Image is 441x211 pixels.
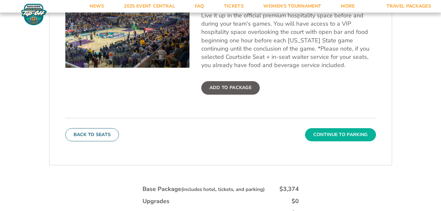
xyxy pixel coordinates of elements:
div: Base Package [143,185,265,193]
div: Upgrades [143,197,169,205]
div: $3,374 [279,185,299,193]
button: Back To Seats [65,128,119,141]
button: Continue To Parking [305,128,376,141]
img: Fort Myers Tip-Off [20,3,48,26]
label: Add To Package [201,81,260,94]
small: (includes hotel, tickets, and parking) [181,186,265,193]
div: $0 [292,197,299,205]
p: Live it up in the official premium hospitality space before and during your team's games. You wil... [201,12,376,69]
